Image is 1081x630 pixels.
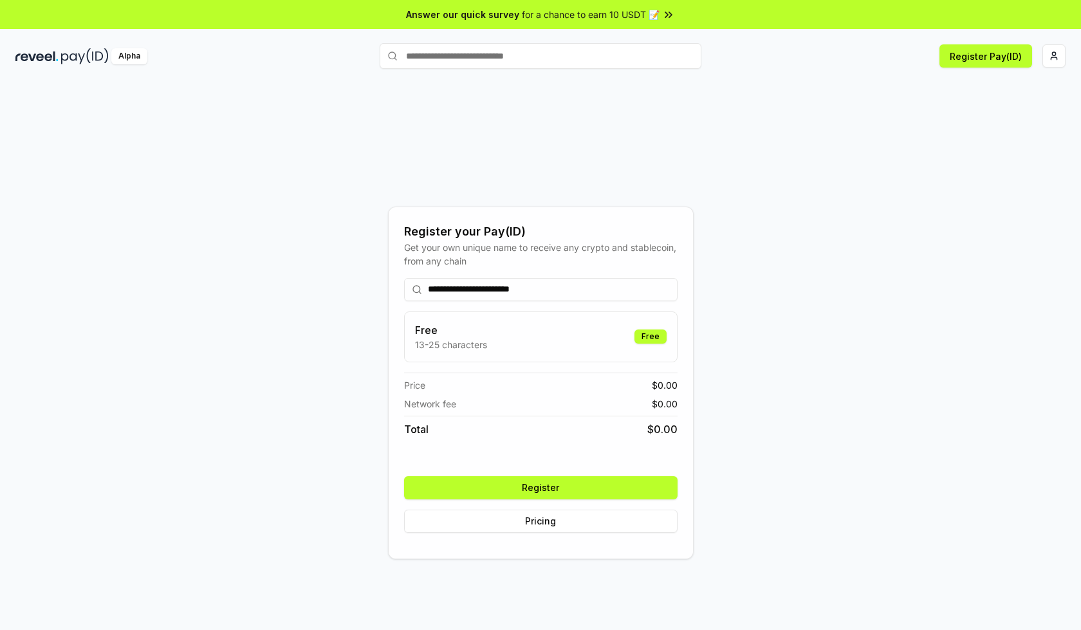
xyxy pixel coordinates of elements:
span: Answer our quick survey [406,8,519,21]
div: Alpha [111,48,147,64]
div: Free [634,329,667,344]
img: pay_id [61,48,109,64]
span: for a chance to earn 10 USDT 📝 [522,8,660,21]
span: $ 0.00 [647,422,678,437]
button: Register [404,476,678,499]
span: Total [404,422,429,437]
button: Register Pay(ID) [939,44,1032,68]
button: Pricing [404,510,678,533]
span: $ 0.00 [652,378,678,392]
span: Price [404,378,425,392]
span: Network fee [404,397,456,411]
img: reveel_dark [15,48,59,64]
h3: Free [415,322,487,338]
p: 13-25 characters [415,338,487,351]
div: Register your Pay(ID) [404,223,678,241]
span: $ 0.00 [652,397,678,411]
div: Get your own unique name to receive any crypto and stablecoin, from any chain [404,241,678,268]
